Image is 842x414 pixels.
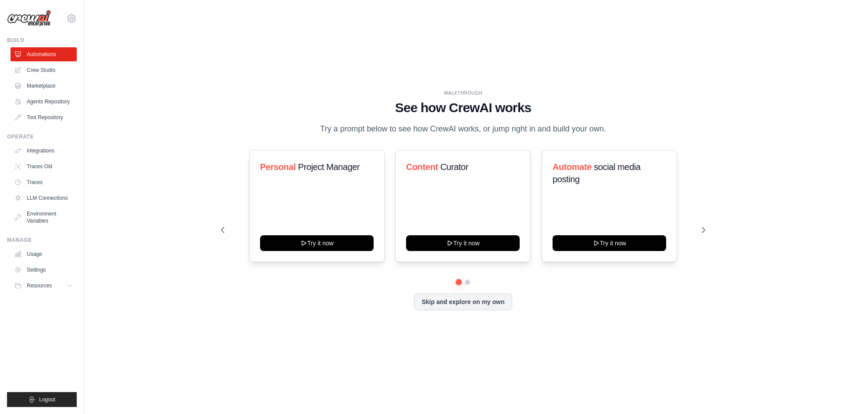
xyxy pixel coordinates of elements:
[553,162,592,172] span: Automate
[298,162,360,172] span: Project Manager
[7,133,77,140] div: Operate
[798,372,842,414] iframe: Chat Widget
[406,235,520,251] button: Try it now
[7,37,77,44] div: Build
[11,159,77,173] a: Traces Old
[260,162,296,172] span: Personal
[7,10,51,27] img: Logo
[221,100,705,116] h1: See how CrewAI works
[11,191,77,205] a: LLM Connections
[260,235,374,251] button: Try it now
[11,144,77,158] a: Integrations
[440,162,468,172] span: Curator
[39,396,55,403] span: Logout
[221,90,705,96] div: WALKTHROUGH
[414,294,512,310] button: Skip and explore on my own
[11,110,77,124] a: Tool Repository
[553,235,666,251] button: Try it now
[406,162,438,172] span: Content
[553,162,641,184] span: social media posting
[7,392,77,407] button: Logout
[11,263,77,277] a: Settings
[11,47,77,61] a: Automations
[11,207,77,228] a: Environment Variables
[11,79,77,93] a: Marketplace
[11,63,77,77] a: Crew Studio
[316,123,610,135] p: Try a prompt below to see how CrewAI works, or jump right in and build your own.
[11,175,77,189] a: Traces
[11,95,77,109] a: Agents Repository
[11,279,77,293] button: Resources
[27,282,52,289] span: Resources
[11,247,77,261] a: Usage
[7,237,77,244] div: Manage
